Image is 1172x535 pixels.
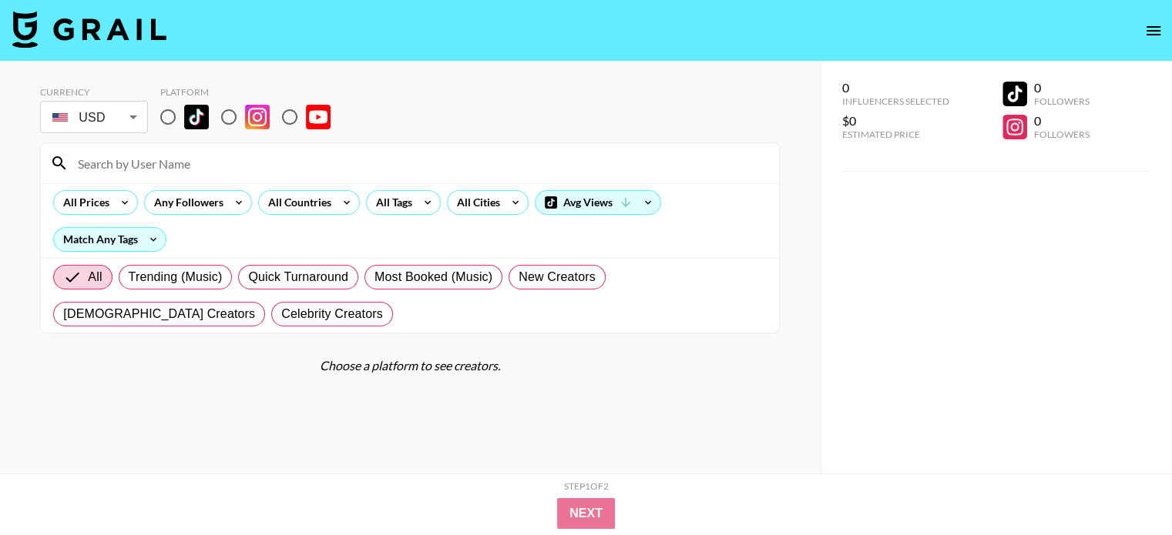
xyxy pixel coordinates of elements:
[54,228,166,251] div: Match Any Tags
[1033,129,1089,140] div: Followers
[88,268,102,286] span: All
[12,11,166,48] img: Grail Talent
[1095,458,1154,517] iframe: Drift Widget Chat Controller
[40,86,148,98] div: Currency
[184,105,209,129] img: TikTok
[245,105,270,129] img: Instagram
[248,268,348,286] span: Quick Turnaround
[129,268,223,286] span: Trending (Music)
[306,105,331,129] img: YouTube
[367,191,415,214] div: All Tags
[1138,15,1169,46] button: open drawer
[281,305,383,323] span: Celebrity Creators
[160,86,343,98] div: Platform
[536,191,660,214] div: Avg Views
[40,358,780,373] div: Choose a platform to see creators.
[145,191,227,214] div: Any Followers
[1033,95,1089,107] div: Followers
[842,95,949,107] div: Influencers Selected
[43,104,145,131] div: USD
[564,480,609,492] div: Step 1 of 2
[448,191,503,214] div: All Cities
[63,305,255,323] span: [DEMOGRAPHIC_DATA] Creators
[374,268,492,286] span: Most Booked (Music)
[842,113,949,129] div: $0
[557,498,615,529] button: Next
[842,129,949,140] div: Estimated Price
[259,191,334,214] div: All Countries
[842,80,949,95] div: 0
[54,191,112,214] div: All Prices
[1033,113,1089,129] div: 0
[1033,80,1089,95] div: 0
[69,151,770,176] input: Search by User Name
[519,268,596,286] span: New Creators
